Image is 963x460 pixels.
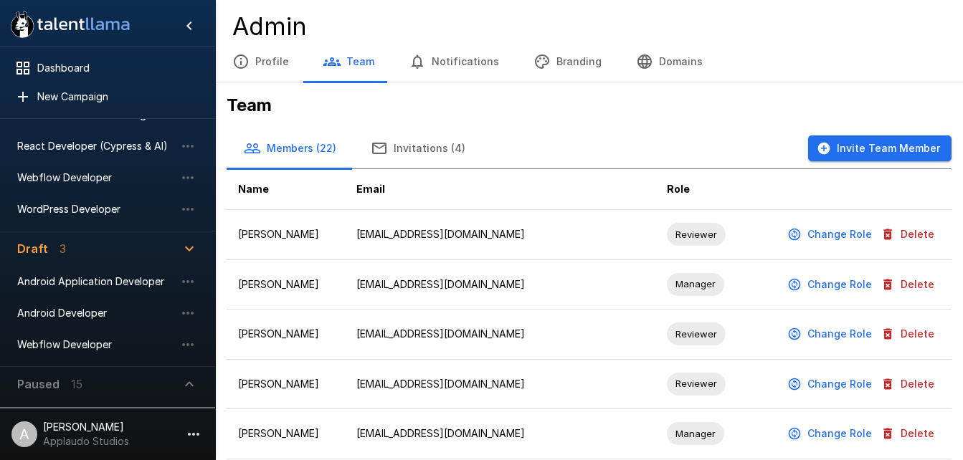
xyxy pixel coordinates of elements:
[667,327,726,341] span: Reviewer
[354,128,483,168] button: Invitations (4)
[232,11,946,42] h4: Admin
[878,321,940,348] button: Delete
[784,272,878,298] button: Change Role
[878,371,940,398] button: Delete
[227,259,345,310] td: [PERSON_NAME]
[808,135,952,162] button: Invite Team Member
[227,359,345,409] td: [PERSON_NAME]
[345,169,655,210] th: Email
[784,221,878,248] button: Change Role
[667,427,724,441] span: Manager
[784,421,878,447] button: Change Role
[215,42,306,82] button: Profile
[345,310,655,360] td: [EMAIL_ADDRESS][DOMAIN_NAME]
[878,221,940,248] button: Delete
[345,259,655,310] td: [EMAIL_ADDRESS][DOMAIN_NAME]
[227,94,952,117] h5: Team
[667,277,724,291] span: Manager
[345,210,655,260] td: [EMAIL_ADDRESS][DOMAIN_NAME]
[227,128,354,168] button: Members (22)
[655,169,749,210] th: Role
[227,310,345,360] td: [PERSON_NAME]
[516,42,619,82] button: Branding
[392,42,516,82] button: Notifications
[227,169,345,210] th: Name
[667,377,726,390] span: Reviewer
[227,210,345,260] td: [PERSON_NAME]
[345,359,655,409] td: [EMAIL_ADDRESS][DOMAIN_NAME]
[784,321,878,348] button: Change Role
[878,272,940,298] button: Delete
[878,421,940,447] button: Delete
[667,228,726,241] span: Reviewer
[227,409,345,459] td: [PERSON_NAME]
[784,371,878,398] button: Change Role
[306,42,392,82] button: Team
[345,409,655,459] td: [EMAIL_ADDRESS][DOMAIN_NAME]
[619,42,720,82] button: Domains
